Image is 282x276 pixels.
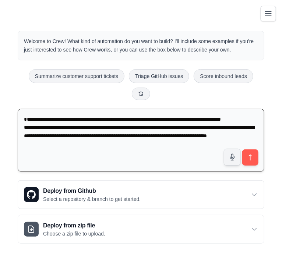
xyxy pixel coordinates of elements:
[129,69,189,83] button: Triage GitHub issues
[43,221,105,230] h3: Deploy from zip file
[43,187,141,195] h3: Deploy from Github
[245,241,282,276] iframe: Chat Widget
[261,6,276,21] button: Toggle navigation
[24,37,258,54] p: Welcome to Crew! What kind of automation do you want to build? I'll include some examples if you'...
[29,69,124,83] button: Summarize customer support tickets
[43,230,105,237] p: Choose a zip file to upload.
[43,195,141,203] p: Select a repository & branch to get started.
[194,69,253,83] button: Score inbound leads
